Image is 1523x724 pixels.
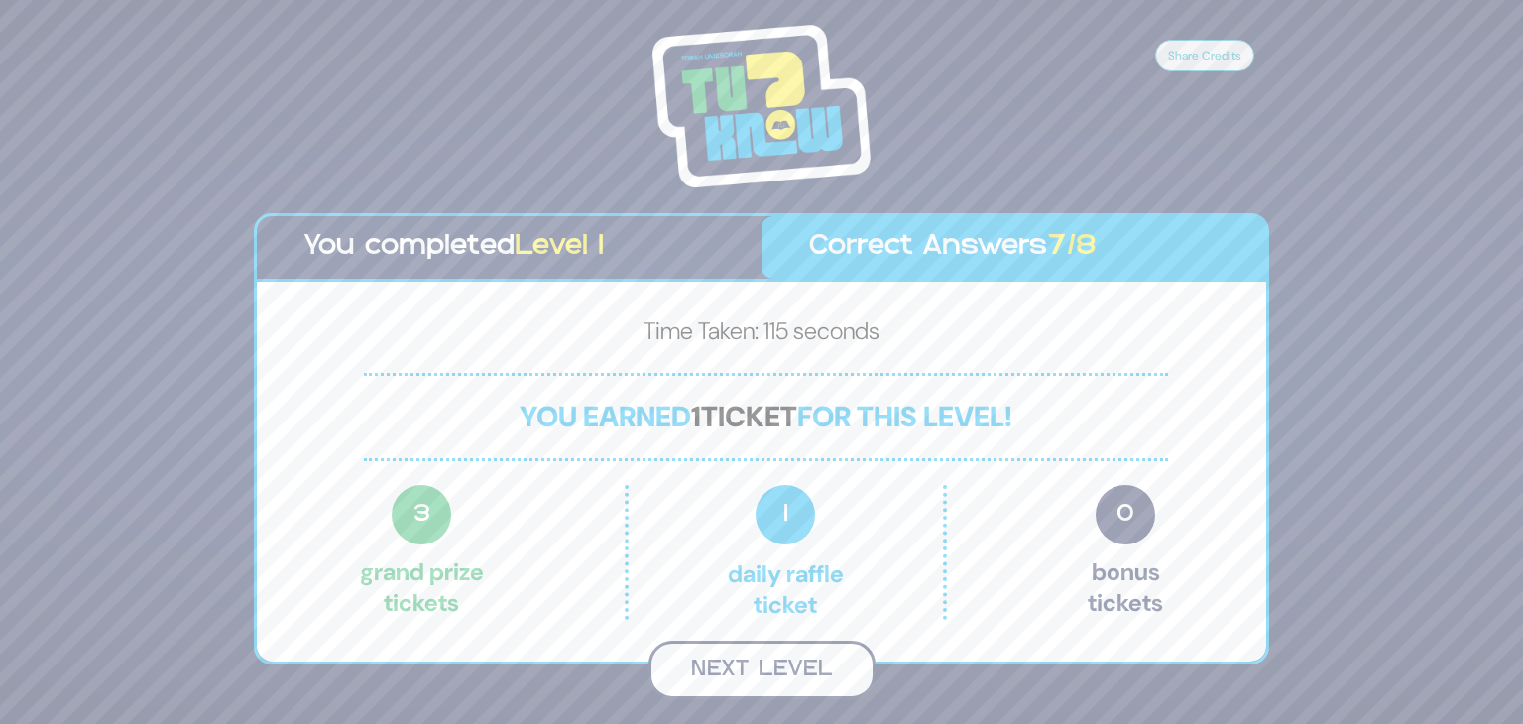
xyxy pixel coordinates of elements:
p: Daily Raffle ticket [670,485,900,620]
span: 1 [691,398,701,435]
span: ticket [701,398,797,435]
p: Time Taken: 115 seconds [289,313,1234,357]
span: Level 1 [515,234,604,260]
p: Correct Answers [809,226,1219,269]
span: You earned for this level! [520,398,1012,435]
button: Share Credits [1155,40,1254,71]
button: Next Level [648,641,876,699]
span: 0 [1096,485,1155,544]
span: 3 [392,485,451,544]
span: 1 [756,485,815,544]
span: 7/8 [1047,234,1097,260]
img: Tournament Logo [652,25,871,187]
p: Bonus tickets [1088,485,1163,620]
p: You completed [304,226,714,269]
p: Grand Prize tickets [360,485,484,620]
